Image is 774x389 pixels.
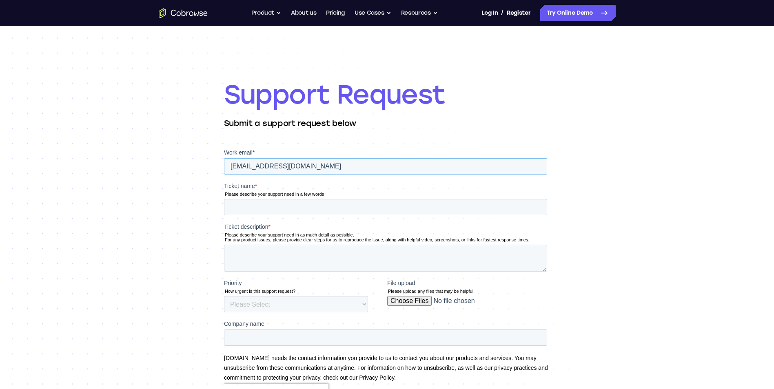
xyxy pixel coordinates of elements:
button: Resources [401,5,438,21]
a: Try Online Demo [540,5,616,21]
a: Log In [481,5,498,21]
a: Go to the home page [159,8,208,18]
a: Register [507,5,530,21]
h1: Support Request [224,78,550,111]
button: Product [251,5,282,21]
a: About us [291,5,316,21]
a: Pricing [326,5,345,21]
span: / [501,8,503,18]
button: Use Cases [355,5,391,21]
p: Submit a support request below [224,117,550,129]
